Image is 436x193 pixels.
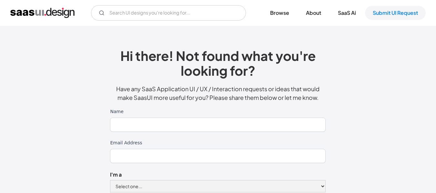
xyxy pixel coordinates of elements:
label: Email Address [110,140,326,146]
label: Name [110,108,326,115]
form: Email Form [91,5,246,21]
label: I'm a [110,171,326,179]
p: Have any SaaS Application UI / UX / Interaction requests or ideas that would make SaasUI more use... [110,84,326,102]
a: SaaS Ai [330,6,364,20]
input: Search UI designs you're looking for... [91,5,246,21]
a: home [10,8,75,18]
a: Submit UI Request [365,6,426,20]
h2: Hi there! Not found what you're looking for? [110,48,326,78]
a: About [298,6,329,20]
a: Browse [262,6,297,20]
